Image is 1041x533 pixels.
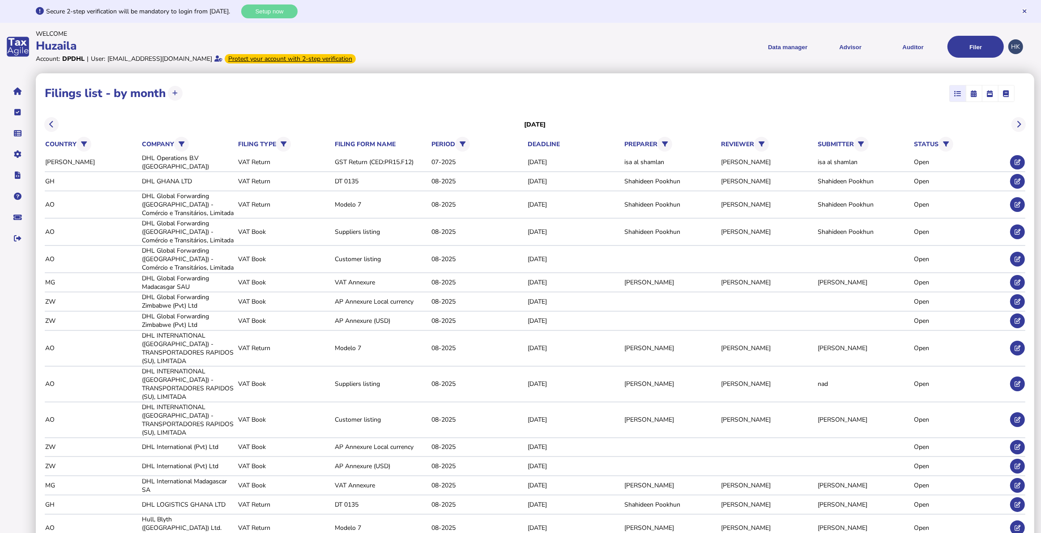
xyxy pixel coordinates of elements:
[817,135,912,153] th: submitter
[754,137,769,152] button: Filter
[225,54,356,63] div: From Oct 1, 2025, 2-step verification will be required to login. Set it up now...
[335,481,428,490] div: VAT Annexure
[142,219,235,245] div: DHL Global Forwarding ([GEOGRAPHIC_DATA]) - Comércio e Transitários, Limitada
[45,278,139,287] div: MG
[624,228,718,236] div: Shahideen Pookhun
[1010,275,1025,290] button: Edit
[431,228,525,236] div: 08-2025
[624,524,718,532] div: [PERSON_NAME]
[721,177,815,186] div: [PERSON_NAME]
[818,415,911,424] div: [PERSON_NAME]
[238,255,332,263] div: VAT Book
[914,228,1007,236] div: Open
[528,177,622,186] div: [DATE]
[107,55,212,63] div: [EMAIL_ADDRESS][DOMAIN_NAME]
[431,158,525,166] div: 07-2025
[1010,440,1025,455] button: Edit
[528,158,622,166] div: [DATE]
[238,135,332,153] th: filing type
[238,278,332,287] div: VAT Book
[818,177,911,186] div: Shahideen Pookhun
[334,140,429,149] th: filing form name
[45,524,139,532] div: AO
[335,500,428,509] div: DT 0135
[91,55,105,63] div: User:
[818,200,911,209] div: Shahideen Pookhun
[818,481,911,490] div: [PERSON_NAME]
[528,297,622,306] div: [DATE]
[238,177,332,186] div: VAT Return
[431,500,525,509] div: 08-2025
[238,443,332,451] div: VAT Book
[241,4,298,18] button: Setup now
[335,228,428,236] div: Suppliers listing
[14,133,22,134] i: Data manager
[1010,412,1025,427] button: Edit
[142,312,235,329] div: DHL Global Forwarding Zimbabwe (Pvt) Ltd
[528,380,622,388] div: [DATE]
[721,344,815,352] div: [PERSON_NAME]
[528,200,622,209] div: [DATE]
[624,380,718,388] div: [PERSON_NAME]
[9,166,27,185] button: Developer hub links
[276,137,291,152] button: Filter
[721,500,815,509] div: [PERSON_NAME]
[914,278,1007,287] div: Open
[238,462,332,470] div: VAT Book
[45,297,139,306] div: ZW
[818,524,911,532] div: [PERSON_NAME]
[45,344,139,352] div: AO
[1011,117,1026,132] button: Next
[1010,497,1025,512] button: Edit
[36,55,60,63] div: Account:
[1010,174,1025,189] button: Edit
[142,154,235,171] div: DHL Operations B.V ([GEOGRAPHIC_DATA])
[45,415,139,424] div: AO
[721,481,815,490] div: [PERSON_NAME]
[950,85,966,102] mat-button-toggle: List view
[982,85,998,102] mat-button-toggle: Calendar week view
[624,344,718,352] div: [PERSON_NAME]
[142,177,235,186] div: DHL GHANA LTD
[431,462,525,470] div: 08-2025
[431,380,525,388] div: 08-2025
[431,524,525,532] div: 08-2025
[431,135,525,153] th: period
[142,367,235,401] div: DHL INTERNATIONAL ([GEOGRAPHIC_DATA]) -TRANSPORTADORES RAPIDOS (SU), LIMITADA
[914,380,1007,388] div: Open
[238,228,332,236] div: VAT Book
[624,177,718,186] div: Shahideen Pookhun
[818,228,911,236] div: Shahideen Pookhun
[335,297,428,306] div: AP Annexure Local currency
[1010,224,1025,239] button: Edit
[455,137,470,152] button: Filter
[335,255,428,263] div: Customer listing
[142,331,235,365] div: DHL INTERNATIONAL ([GEOGRAPHIC_DATA]) -TRANSPORTADORES RAPIDOS (SU), LIMITADA
[721,135,815,153] th: reviewer
[914,255,1007,263] div: Open
[914,443,1007,451] div: Open
[431,278,525,287] div: 08-2025
[335,344,428,352] div: Modelo 7
[142,246,235,272] div: DHL Global Forwarding ([GEOGRAPHIC_DATA]) - Comércio e Transitários, Limitada
[914,177,1007,186] div: Open
[46,7,239,16] div: Secure 2-step verification will be mandatory to login from [DATE].
[9,103,27,122] button: Tasks
[431,344,525,352] div: 08-2025
[9,208,27,227] button: Raise a support ticket
[624,481,718,490] div: [PERSON_NAME]
[45,255,139,263] div: AO
[528,443,622,451] div: [DATE]
[214,55,222,62] i: Email verified
[142,274,235,291] div: DHL Global Forwarding Madacasgar SAU
[624,415,718,424] div: [PERSON_NAME]
[238,500,332,509] div: VAT Return
[174,137,189,152] button: Filter
[721,380,815,388] div: [PERSON_NAME]
[721,228,815,236] div: [PERSON_NAME]
[914,462,1007,470] div: Open
[9,229,27,248] button: Sign out
[142,403,235,437] div: DHL INTERNATIONAL ([GEOGRAPHIC_DATA]) -TRANSPORTADORES RAPIDOS (SU), LIMITADA
[87,55,89,63] div: |
[528,278,622,287] div: [DATE]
